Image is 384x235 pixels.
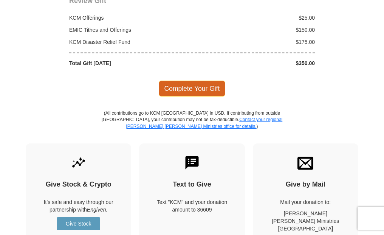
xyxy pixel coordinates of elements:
a: Contact your regional [PERSON_NAME] [PERSON_NAME] Ministries office for details. [126,117,282,129]
div: $150.00 [192,26,319,34]
h4: Text to Give [152,181,231,189]
h4: Give Stock & Crypto [39,181,118,189]
div: KCM Disaster Relief Fund [65,38,192,46]
h4: Give by Mail [266,181,345,189]
p: (All contributions go to KCM [GEOGRAPHIC_DATA] in USD. If contributing from outside [GEOGRAPHIC_D... [101,110,283,143]
i: Engiven. [87,207,107,213]
div: $175.00 [192,38,319,46]
img: give-by-stock.svg [71,155,87,171]
a: Give Stock [57,217,100,230]
div: $350.00 [192,59,319,67]
p: Mail your donation to: [266,198,345,206]
p: It's safe and easy through our partnership with [39,198,118,213]
p: [PERSON_NAME] [PERSON_NAME] Ministries [GEOGRAPHIC_DATA] [266,210,345,232]
img: text-to-give.svg [184,155,200,171]
img: envelope.svg [297,155,313,171]
div: Text "KCM" and your donation amount to 36609 [152,198,231,213]
div: KCM Offerings [65,14,192,22]
div: EMIC Tithes and Offerings [65,26,192,34]
div: Total Gift [DATE] [65,59,192,67]
span: Complete Your Gift [159,81,226,96]
div: $25.00 [192,14,319,22]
